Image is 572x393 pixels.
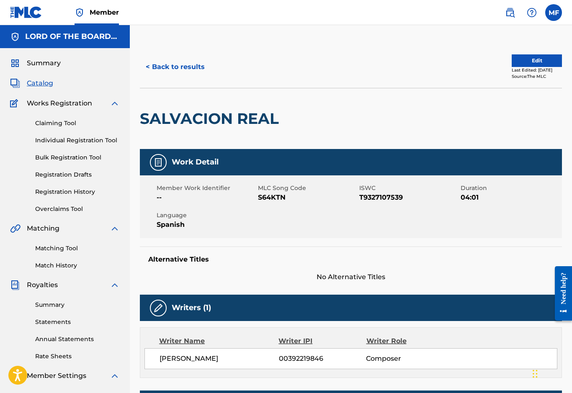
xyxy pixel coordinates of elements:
iframe: Chat Widget [530,353,572,393]
div: Help [523,4,540,21]
span: Language [157,211,256,220]
a: Individual Registration Tool [35,136,120,145]
h5: Writers (1) [172,303,211,313]
div: Drag [533,361,538,386]
span: Spanish [157,220,256,230]
a: Statements [35,318,120,326]
span: Royalties [27,280,58,290]
iframe: Resource Center [549,259,572,328]
a: Matching Tool [35,244,120,253]
span: 04:01 [461,193,560,203]
span: Catalog [27,78,53,88]
img: Matching [10,223,21,234]
a: Overclaims Tool [35,205,120,213]
img: search [505,8,515,18]
h5: Work Detail [172,157,219,167]
img: MLC Logo [10,6,42,18]
img: Writers [153,303,163,313]
span: Matching [27,223,59,234]
span: ISWC [359,184,459,193]
img: help [527,8,537,18]
img: Accounts [10,32,20,42]
div: Writer IPI [278,336,366,346]
a: Summary [35,301,120,309]
img: Top Rightsholder [75,8,85,18]
h5: LORD OF THE BOARDS MUSIC PUBLISHING [25,32,120,41]
span: Member [90,8,119,17]
a: Registration Drafts [35,170,120,179]
a: Annual Statements [35,335,120,344]
img: Royalties [10,280,20,290]
a: Rate Sheets [35,352,120,361]
img: Work Detail [153,157,163,167]
a: Public Search [502,4,518,21]
h5: Alternative Titles [148,255,554,264]
a: CatalogCatalog [10,78,53,88]
div: Last Edited: [DATE] [512,67,562,73]
span: Works Registration [27,98,92,108]
div: Source: The MLC [512,73,562,80]
div: User Menu [545,4,562,21]
button: Edit [512,54,562,67]
h2: SALVACION REAL [140,109,283,128]
img: Works Registration [10,98,21,108]
a: Registration History [35,188,120,196]
img: expand [110,371,120,381]
span: S64KTN [258,193,357,203]
img: expand [110,98,120,108]
span: No Alternative Titles [140,272,562,282]
span: T9327107539 [359,193,459,203]
a: Bulk Registration Tool [35,153,120,162]
div: Writer Name [159,336,278,346]
a: SummarySummary [10,58,61,68]
span: [PERSON_NAME] [160,354,279,364]
span: Composer [366,354,446,364]
span: MLC Song Code [258,184,357,193]
span: Summary [27,58,61,68]
span: Member Work Identifier [157,184,256,193]
img: expand [110,280,120,290]
img: Catalog [10,78,20,88]
span: Member Settings [27,371,86,381]
img: expand [110,223,120,234]
span: -- [157,193,256,203]
a: Match History [35,261,120,270]
div: Writer Role [366,336,446,346]
span: Duration [461,184,560,193]
button: < Back to results [140,57,211,77]
img: Summary [10,58,20,68]
span: 00392219846 [279,354,366,364]
a: Claiming Tool [35,119,120,128]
